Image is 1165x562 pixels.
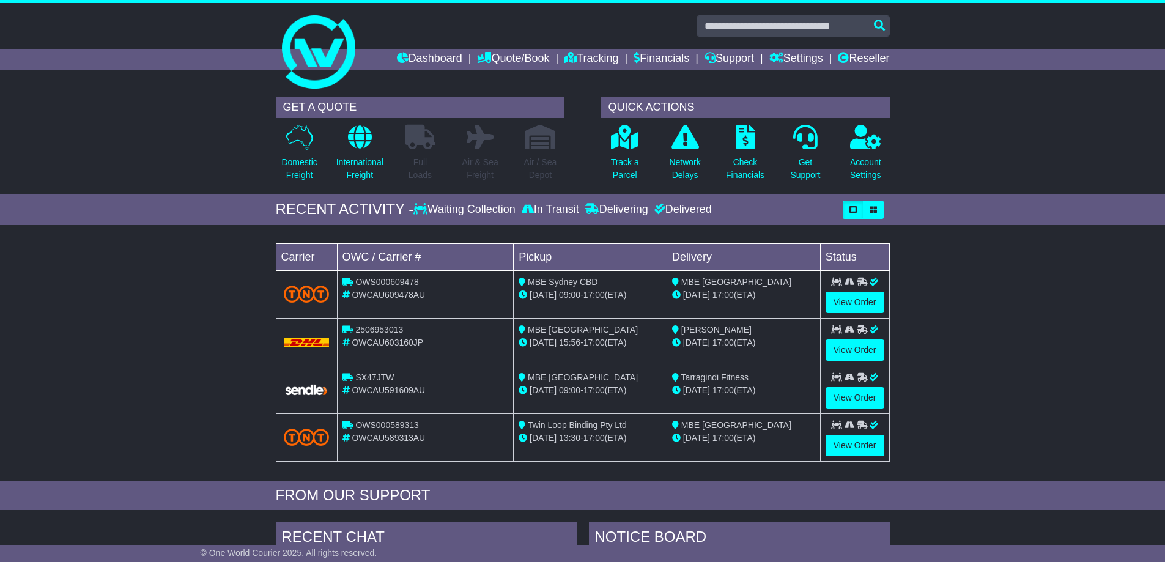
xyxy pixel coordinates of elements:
[826,339,884,361] a: View Order
[352,338,423,347] span: OWCAU603160JP
[683,385,710,395] span: [DATE]
[838,49,889,70] a: Reseller
[712,338,734,347] span: 17:00
[681,372,749,382] span: Tarragindi Fitness
[276,487,890,505] div: FROM OUR SUPPORT
[634,49,689,70] a: Financials
[405,156,435,182] p: Full Loads
[352,385,425,395] span: OWCAU591609AU
[355,372,394,382] span: SX47JTW
[519,384,662,397] div: - (ETA)
[712,290,734,300] span: 17:00
[790,124,821,188] a: GetSupport
[519,289,662,301] div: - (ETA)
[276,522,577,555] div: RECENT CHAT
[352,433,425,443] span: OWCAU589313AU
[683,338,710,347] span: [DATE]
[559,290,580,300] span: 09:00
[683,433,710,443] span: [DATE]
[284,338,330,347] img: DHL.png
[564,49,618,70] a: Tracking
[705,49,754,70] a: Support
[276,201,414,218] div: RECENT ACTIVITY -
[281,124,317,188] a: DomesticFreight
[514,243,667,270] td: Pickup
[672,289,815,301] div: (ETA)
[201,548,377,558] span: © One World Courier 2025. All rights reserved.
[530,338,557,347] span: [DATE]
[826,292,884,313] a: View Order
[726,156,764,182] p: Check Financials
[519,203,582,216] div: In Transit
[826,387,884,409] a: View Order
[528,372,638,382] span: MBE [GEOGRAPHIC_DATA]
[355,325,403,335] span: 2506953013
[669,156,700,182] p: Network Delays
[336,124,384,188] a: InternationalFreight
[413,203,518,216] div: Waiting Collection
[519,336,662,349] div: - (ETA)
[769,49,823,70] a: Settings
[284,286,330,302] img: TNT_Domestic.png
[790,156,820,182] p: Get Support
[672,384,815,397] div: (ETA)
[284,429,330,445] img: TNT_Domestic.png
[524,156,557,182] p: Air / Sea Depot
[589,522,890,555] div: NOTICE BOARD
[672,336,815,349] div: (ETA)
[281,156,317,182] p: Domestic Freight
[355,277,419,287] span: OWS000609478
[583,433,605,443] span: 17:00
[850,156,881,182] p: Account Settings
[352,290,425,300] span: OWCAU609478AU
[276,243,337,270] td: Carrier
[284,383,330,396] img: GetCarrierServiceLogo
[528,325,638,335] span: MBE [GEOGRAPHIC_DATA]
[601,97,890,118] div: QUICK ACTIONS
[530,385,557,395] span: [DATE]
[276,97,564,118] div: GET A QUOTE
[337,243,514,270] td: OWC / Carrier #
[355,420,419,430] span: OWS000589313
[672,432,815,445] div: (ETA)
[820,243,889,270] td: Status
[683,290,710,300] span: [DATE]
[559,433,580,443] span: 13:30
[681,325,752,335] span: [PERSON_NAME]
[559,385,580,395] span: 09:00
[530,290,557,300] span: [DATE]
[583,290,605,300] span: 17:00
[336,156,383,182] p: International Freight
[667,243,820,270] td: Delivery
[610,124,640,188] a: Track aParcel
[559,338,580,347] span: 15:56
[462,156,498,182] p: Air & Sea Freight
[519,432,662,445] div: - (ETA)
[712,433,734,443] span: 17:00
[528,277,597,287] span: MBE Sydney CBD
[725,124,765,188] a: CheckFinancials
[528,420,627,430] span: Twin Loop Binding Pty Ltd
[611,156,639,182] p: Track a Parcel
[530,433,557,443] span: [DATE]
[712,385,734,395] span: 17:00
[582,203,651,216] div: Delivering
[668,124,701,188] a: NetworkDelays
[681,277,791,287] span: MBE [GEOGRAPHIC_DATA]
[651,203,712,216] div: Delivered
[849,124,882,188] a: AccountSettings
[583,338,605,347] span: 17:00
[477,49,549,70] a: Quote/Book
[826,435,884,456] a: View Order
[397,49,462,70] a: Dashboard
[681,420,791,430] span: MBE [GEOGRAPHIC_DATA]
[583,385,605,395] span: 17:00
